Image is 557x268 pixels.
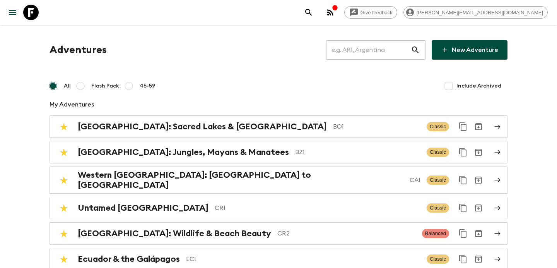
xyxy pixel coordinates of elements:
span: Classic [427,122,449,131]
a: [GEOGRAPHIC_DATA]: Jungles, Mayans & ManateesBZ1ClassicDuplicate for 45-59Archive [50,141,507,163]
button: Archive [471,172,486,188]
input: e.g. AR1, Argentina [326,39,411,61]
p: EC1 [186,254,420,264]
button: Duplicate for 45-59 [455,200,471,216]
a: Western [GEOGRAPHIC_DATA]: [GEOGRAPHIC_DATA] to [GEOGRAPHIC_DATA]CA1ClassicDuplicate for 45-59Arc... [50,167,507,194]
p: BZ1 [295,148,420,157]
span: Classic [427,203,449,213]
button: Archive [471,119,486,134]
p: CR1 [215,203,420,213]
p: My Adventures [50,100,507,109]
h2: [GEOGRAPHIC_DATA]: Wildlife & Beach Beauty [78,228,271,239]
a: Give feedback [344,6,397,19]
span: Include Archived [456,82,501,90]
h1: Adventures [50,42,107,58]
span: Classic [427,254,449,264]
button: menu [5,5,20,20]
button: search adventures [301,5,316,20]
button: Archive [471,226,486,241]
button: Archive [471,200,486,216]
p: CR2 [277,229,416,238]
button: Archive [471,144,486,160]
button: Duplicate for 45-59 [455,226,471,241]
button: Duplicate for 45-59 [455,144,471,160]
p: CA1 [410,175,420,185]
span: [PERSON_NAME][EMAIL_ADDRESS][DOMAIN_NAME] [412,10,547,15]
h2: Ecuador & the Galápagos [78,254,180,264]
div: [PERSON_NAME][EMAIL_ADDRESS][DOMAIN_NAME] [403,6,548,19]
a: New Adventure [432,40,507,60]
button: Duplicate for 45-59 [455,251,471,267]
h2: [GEOGRAPHIC_DATA]: Sacred Lakes & [GEOGRAPHIC_DATA] [78,122,327,132]
span: Classic [427,148,449,157]
span: Balanced [422,229,449,238]
button: Duplicate for 45-59 [455,172,471,188]
h2: Western [GEOGRAPHIC_DATA]: [GEOGRAPHIC_DATA] to [GEOGRAPHIC_DATA] [78,170,403,190]
p: BO1 [333,122,420,131]
a: [GEOGRAPHIC_DATA]: Wildlife & Beach BeautyCR2BalancedDuplicate for 45-59Archive [50,222,507,245]
button: Duplicate for 45-59 [455,119,471,134]
a: Untamed [GEOGRAPHIC_DATA]CR1ClassicDuplicate for 45-59Archive [50,197,507,219]
span: Give feedback [356,10,397,15]
span: Classic [427,175,449,185]
span: All [64,82,71,90]
button: Archive [471,251,486,267]
span: 45-59 [140,82,155,90]
h2: Untamed [GEOGRAPHIC_DATA] [78,203,208,213]
span: Flash Pack [91,82,119,90]
h2: [GEOGRAPHIC_DATA]: Jungles, Mayans & Manatees [78,147,289,157]
a: [GEOGRAPHIC_DATA]: Sacred Lakes & [GEOGRAPHIC_DATA]BO1ClassicDuplicate for 45-59Archive [50,115,507,138]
